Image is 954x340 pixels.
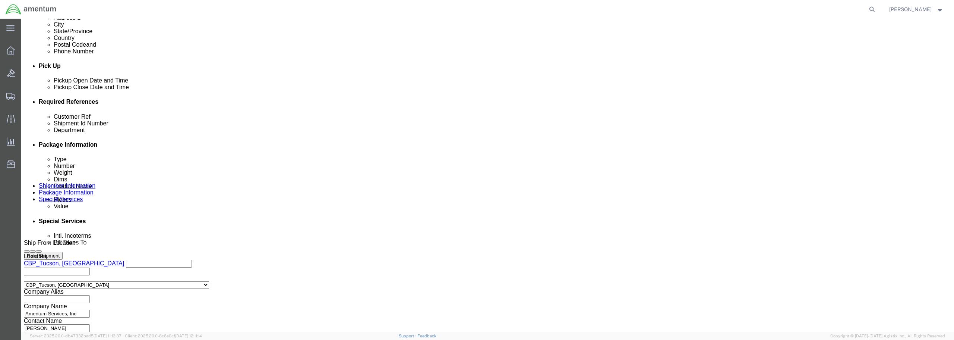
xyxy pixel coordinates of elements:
span: [DATE] 11:13:37 [94,334,121,338]
a: Support [399,334,417,338]
span: Client: 2025.20.0-8c6e0cf [125,334,202,338]
span: Copyright © [DATE]-[DATE] Agistix Inc., All Rights Reserved [830,333,945,339]
img: logo [5,4,57,15]
button: [PERSON_NAME] [889,5,944,14]
span: [DATE] 12:11:14 [175,334,202,338]
a: Feedback [417,334,436,338]
iframe: FS Legacy Container [21,19,954,332]
span: Server: 2025.20.0-db47332bad5 [30,334,121,338]
span: Derrick Gory [889,5,932,13]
